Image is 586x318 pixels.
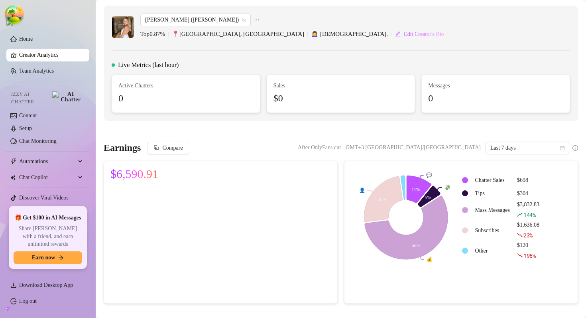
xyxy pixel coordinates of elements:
td: Mass Messages [472,200,513,220]
span: 🎁 Get $100 in AI Messages [15,214,81,222]
img: Chat Copilot [10,175,16,180]
span: Top 0.87 % [140,30,172,39]
a: Setup [19,125,32,131]
span: Compare [162,145,183,151]
span: Messages [428,81,563,90]
span: 📍 [GEOGRAPHIC_DATA], [GEOGRAPHIC_DATA] [172,30,311,39]
div: $3,832.83 [517,200,539,220]
span: build [4,306,10,312]
div: $1,636.08 [517,221,539,240]
a: Discover Viral Videos [19,195,69,201]
div: 0 [428,91,563,106]
span: arrow-right [58,255,64,261]
button: Edit Creator's Bio [395,28,444,41]
span: Download Desktop App [19,282,73,288]
div: 0 [118,91,254,106]
a: Home [19,36,33,42]
span: Share [PERSON_NAME] with a friend, and earn unlimited rewards [14,225,82,248]
span: Chat Copilot [19,171,76,184]
button: Compare [147,142,189,154]
span: fall [517,232,523,238]
span: Last 7 days [490,142,564,154]
span: GMT+3 [GEOGRAPHIC_DATA]/[GEOGRAPHIC_DATA] [346,142,481,154]
span: rise [517,212,523,217]
span: fall [517,253,523,258]
span: Active Chatters [118,81,254,90]
span: info-circle [572,145,578,151]
span: 196 % [523,252,536,259]
span: team [242,18,246,22]
span: 🙍‍♀️ [DEMOGRAPHIC_DATA]. [311,30,395,39]
td: Subscribes [472,221,513,240]
span: ellipsis [254,14,260,26]
div: $0 [273,91,409,106]
div: $698 [517,176,539,185]
span: Sales [273,81,409,90]
span: block [153,145,159,150]
a: Chat Monitoring [19,138,57,144]
td: Tips [472,187,513,199]
td: Other [472,241,513,261]
a: Creator Analytics [19,49,83,61]
img: AI Chatter [52,91,83,103]
td: Chatter Sales [472,174,513,186]
a: Content [19,113,37,119]
a: Team Analytics [19,68,54,74]
div: $304 [517,189,539,198]
span: Charli (charlisayshi) [145,14,246,26]
span: edit [395,31,401,37]
span: $6,590.91 [110,168,158,180]
span: Earn now [32,255,55,261]
span: Edit Creator's Bio [404,31,444,38]
span: download [10,282,17,288]
h3: Earnings [104,142,141,154]
text: 👤 [359,187,365,193]
span: 23 % [523,231,533,239]
text: 💸 [444,184,450,190]
text: 💰 [427,256,433,262]
span: 144 % [523,211,536,219]
span: Automations [19,155,76,168]
span: thunderbolt [10,158,17,165]
a: Log out [19,298,37,304]
span: Izzy AI Chatter [11,91,49,106]
button: Earn nowarrow-right [14,251,82,264]
button: Open Tanstack query devtools [6,6,22,22]
div: $120 [517,241,539,261]
span: calendar [560,146,565,150]
img: Charli [112,16,134,38]
span: After OnlyFans cut [298,142,341,154]
span: Live Metrics (last hour) [118,60,179,70]
text: 💬 [426,172,432,178]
